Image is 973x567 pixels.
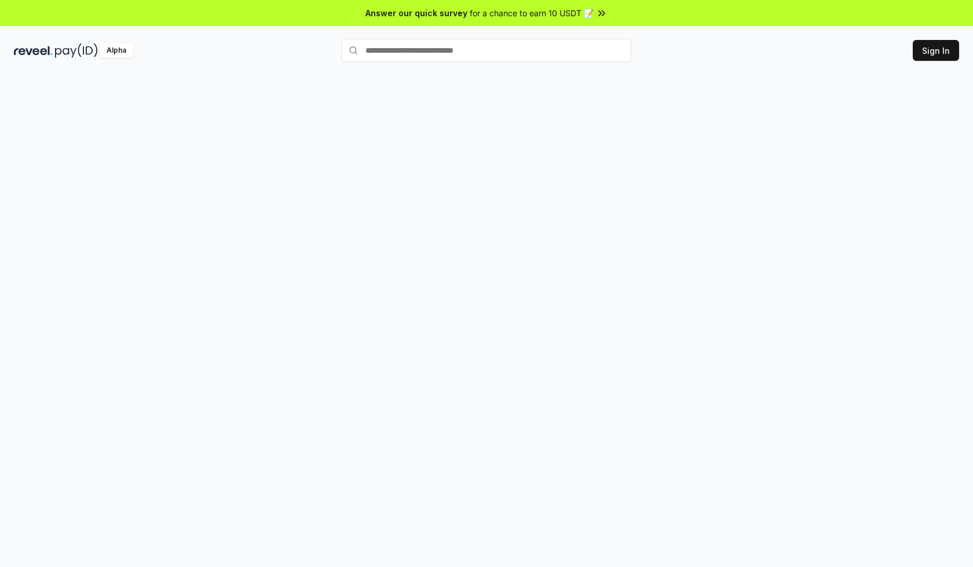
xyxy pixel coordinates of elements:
[100,43,133,58] div: Alpha
[365,7,467,19] span: Answer our quick survey
[913,40,959,61] button: Sign In
[55,43,98,58] img: pay_id
[470,7,594,19] span: for a chance to earn 10 USDT 📝
[14,43,53,58] img: reveel_dark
